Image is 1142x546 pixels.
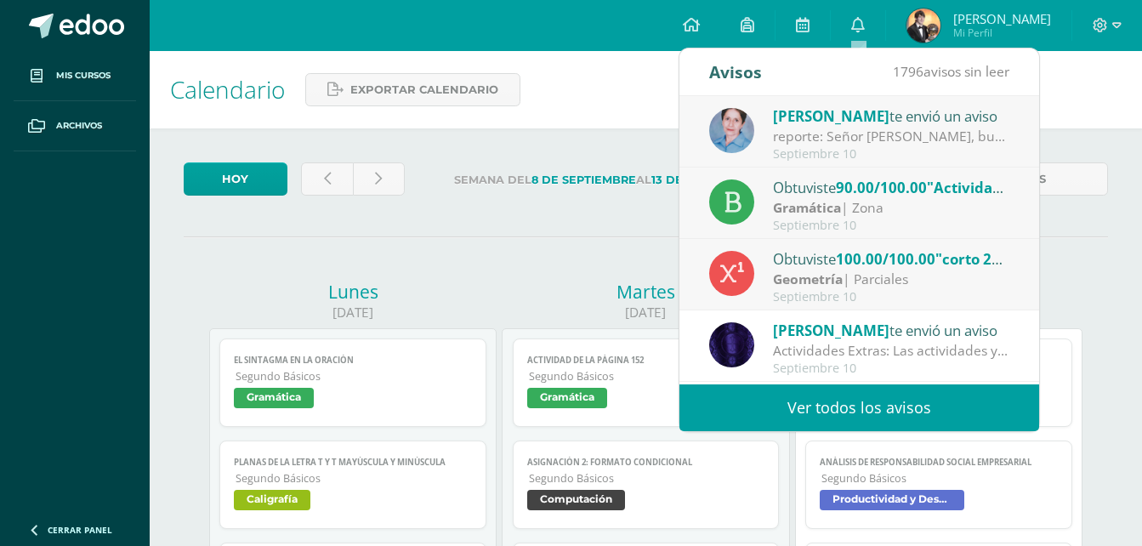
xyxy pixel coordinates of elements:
span: [PERSON_NAME] [773,106,889,126]
div: Obtuviste en [773,176,1009,198]
span: 90.00/100.00 [836,178,927,197]
span: Productividad y Desarrollo [820,490,964,510]
strong: Gramática [773,198,841,217]
span: Mi Perfil [953,26,1051,40]
div: Obtuviste en [773,247,1009,270]
div: Lunes [209,280,497,304]
span: Calendario [170,73,285,105]
div: | Zona [773,198,1009,218]
div: Septiembre 10 [773,147,1009,162]
span: [PERSON_NAME] [773,321,889,340]
div: Septiembre 10 [773,219,1009,233]
span: El sintagma en la oración [234,355,472,366]
span: Análisis de Responsabilidad Social Empresarial [820,457,1058,468]
span: Segundo Básicos [236,369,472,384]
div: [DATE] [502,304,789,321]
strong: Geometría [773,270,843,288]
div: [DATE] [209,304,497,321]
div: reporte: Señor Guzmán, buenas noches. Hoy se le dio un reporte a Sebastián, por gritar en clase, ... [773,127,1009,146]
span: Segundo Básicos [821,471,1058,486]
a: Actividad de la página 152Segundo BásicosGramática [513,338,780,427]
a: PLANAS DE LA LETRA T y t mayúscula y minúsculaSegundo BásicosCaligrafía [219,441,486,529]
span: Mis cursos [56,69,111,82]
div: Avisos [709,48,762,95]
div: Actividades Extras: Las actividades ya estan asignadas en la plataforma de Richmond. Esto con la ... [773,341,1009,361]
a: Hoy [184,162,287,196]
span: Segundo Básicos [529,471,765,486]
a: Asignación 2: Formato condicionalSegundo BásicosComputación [513,441,780,529]
span: [PERSON_NAME] [953,10,1051,27]
a: Ver todos los avisos [679,384,1039,431]
span: 1796 [893,62,923,81]
div: Septiembre 10 [773,361,1009,376]
span: 100.00/100.00 [836,249,935,269]
a: Análisis de Responsabilidad Social EmpresarialSegundo BásicosProductividad y Desarrollo [805,441,1072,529]
span: Asignación 2: Formato condicional [527,457,765,468]
span: Gramática [527,388,607,408]
label: Semana del al [418,162,796,197]
span: Segundo Básicos [236,471,472,486]
span: Cerrar panel [48,524,112,536]
img: 044c0162fa7e0f0b4b3ccbd14fd12260.png [709,108,754,153]
strong: 8 de Septiembre [531,173,636,186]
span: Caligrafía [234,490,310,510]
a: Exportar calendario [305,73,520,106]
img: 1a576c4b5cbd41fc70383f3f77ce78f7.png [906,9,940,43]
span: Gramática [234,388,314,408]
div: te envió un aviso [773,105,1009,127]
span: Archivos [56,119,102,133]
strong: 13 de Septiembre [651,173,760,186]
div: Septiembre 10 [773,290,1009,304]
span: PLANAS DE LA LETRA T y t mayúscula y minúscula [234,457,472,468]
span: Segundo Básicos [529,369,765,384]
span: Actividad de la página 152 [527,355,765,366]
a: El sintagma en la oraciónSegundo BásicosGramática [219,338,486,427]
div: | Parciales [773,270,1009,289]
a: Archivos [14,101,136,151]
span: Computación [527,490,625,510]
a: Mis cursos [14,51,136,101]
span: "Actividad de la página 152" [927,178,1126,197]
span: Exportar calendario [350,74,498,105]
span: avisos sin leer [893,62,1009,81]
img: 31877134f281bf6192abd3481bfb2fdd.png [709,322,754,367]
div: Martes [502,280,789,304]
span: "corto 2" [935,249,1003,269]
div: te envió un aviso [773,319,1009,341]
